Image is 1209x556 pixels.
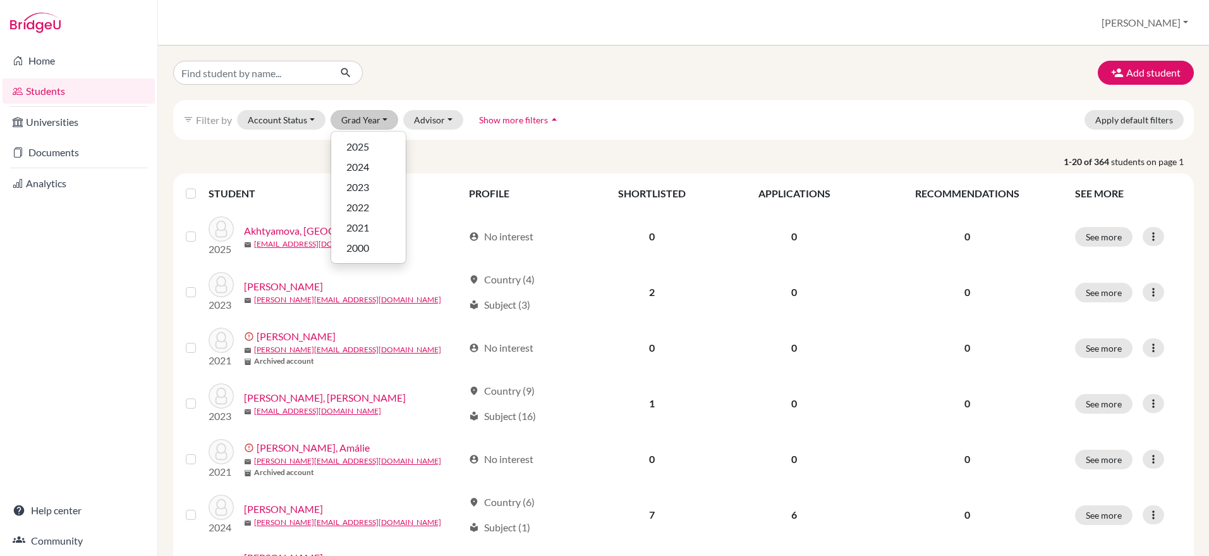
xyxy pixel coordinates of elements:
[469,275,479,285] span: location_on
[1064,155,1111,168] strong: 1-20 of 364
[209,242,234,257] p: 2025
[237,110,325,130] button: Account Status
[469,409,536,424] div: Subject (16)
[209,328,234,353] img: Astol Centena, Carla Anna
[254,517,441,528] a: [PERSON_NAME][EMAIL_ADDRESS][DOMAIN_NAME]
[469,300,479,310] span: local_library
[548,113,561,126] i: arrow_drop_up
[583,178,721,209] th: SHORTLISTED
[469,452,533,467] div: No interest
[1075,227,1133,247] button: See more
[1075,450,1133,469] button: See more
[721,431,867,487] td: 0
[346,240,369,256] span: 2000
[1075,394,1133,414] button: See more
[257,329,336,344] a: [PERSON_NAME]
[721,264,867,320] td: 0
[469,229,533,244] div: No interest
[331,110,399,130] button: Grad Year
[875,285,1060,300] p: 0
[254,238,381,250] a: [EMAIL_ADDRESS][DOMAIN_NAME]
[3,48,155,73] a: Home
[209,495,234,520] img: Bajgar, Adam
[469,343,479,353] span: account_circle
[867,178,1067,209] th: RECOMMENDATIONS
[479,114,548,125] span: Show more filters
[209,439,234,464] img: Bahbouhová, Amálie
[3,78,155,104] a: Students
[1067,178,1189,209] th: SEE MORE
[583,264,721,320] td: 2
[469,232,479,242] span: account_circle
[244,241,252,249] span: mail
[209,178,461,209] th: STUDENT
[346,139,369,154] span: 2025
[254,455,441,467] a: [PERSON_NAME][EMAIL_ADDRESS][DOMAIN_NAME]
[403,110,463,130] button: Advisor
[244,502,323,517] a: [PERSON_NAME]
[875,396,1060,411] p: 0
[583,320,721,376] td: 0
[583,431,721,487] td: 0
[244,390,406,405] a: [PERSON_NAME], [PERSON_NAME]
[3,498,155,523] a: Help center
[721,178,867,209] th: APPLICATIONS
[469,272,535,287] div: Country (4)
[209,272,234,297] img: Al Daher, David
[346,200,369,215] span: 2022
[254,467,314,478] b: Archived account
[469,297,530,312] div: Subject (3)
[331,131,406,264] div: Grad Year
[244,297,252,304] span: mail
[469,497,479,507] span: location_on
[3,528,155,553] a: Community
[469,340,533,355] div: No interest
[254,405,381,417] a: [EMAIL_ADDRESS][DOMAIN_NAME]
[583,376,721,431] td: 1
[244,358,252,366] span: inventory_2
[3,171,155,196] a: Analytics
[244,347,252,354] span: mail
[209,216,234,242] img: Akhtyamova, Milana
[209,353,234,368] p: 2021
[721,209,867,264] td: 0
[209,297,234,312] p: 2023
[183,114,193,125] i: filter_list
[1075,505,1133,525] button: See more
[469,522,479,533] span: local_library
[331,218,406,238] button: 2021
[875,229,1060,244] p: 0
[254,294,441,306] a: [PERSON_NAME][EMAIL_ADDRESS][DOMAIN_NAME]
[721,320,867,376] td: 0
[3,109,155,135] a: Universities
[346,220,369,235] span: 2021
[244,519,252,527] span: mail
[331,157,406,177] button: 2024
[461,178,583,209] th: PROFILE
[196,114,232,126] span: Filter by
[257,440,370,455] a: [PERSON_NAME], Amálie
[1075,283,1133,302] button: See more
[346,159,369,175] span: 2024
[254,355,314,367] b: Archived account
[244,331,257,342] span: error_outline
[173,61,330,85] input: Find student by name...
[469,495,535,510] div: Country (6)
[244,443,257,453] span: error_outline
[875,507,1060,522] p: 0
[331,177,406,197] button: 2023
[244,279,323,294] a: [PERSON_NAME]
[875,340,1060,355] p: 0
[875,452,1060,467] p: 0
[721,376,867,431] td: 0
[1084,110,1184,130] button: Apply default filters
[468,110,571,130] button: Show more filtersarrow_drop_up
[331,137,406,157] button: 2025
[209,409,234,424] p: 2023
[209,520,234,535] p: 2024
[469,520,530,535] div: Subject (1)
[1075,338,1133,358] button: See more
[244,469,252,477] span: inventory_2
[331,197,406,218] button: 2022
[331,238,406,258] button: 2000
